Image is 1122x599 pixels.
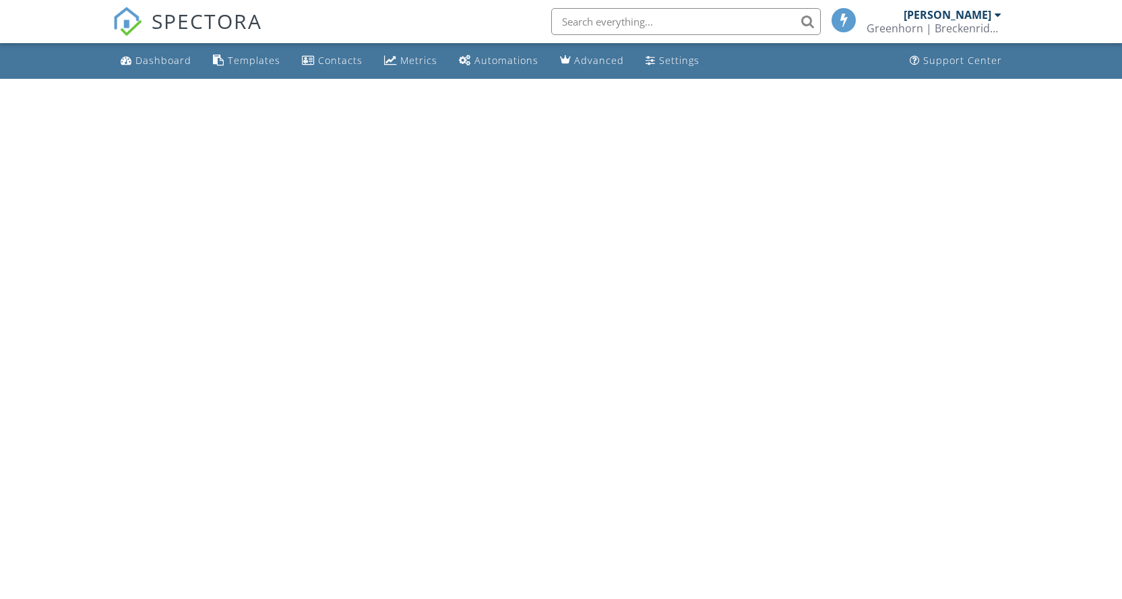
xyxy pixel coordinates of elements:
[574,54,624,67] div: Advanced
[115,49,197,73] a: Dashboard
[400,54,437,67] div: Metrics
[454,49,544,73] a: Automations (Basic)
[923,54,1002,67] div: Support Center
[904,8,991,22] div: [PERSON_NAME]
[135,54,191,67] div: Dashboard
[297,49,368,73] a: Contacts
[113,18,262,46] a: SPECTORA
[640,49,705,73] a: Settings
[904,49,1007,73] a: Support Center
[113,7,142,36] img: The Best Home Inspection Software - Spectora
[228,54,280,67] div: Templates
[208,49,286,73] a: Templates
[379,49,443,73] a: Metrics
[867,22,1001,35] div: Greenhorn | Breckenridge, LLC
[318,54,363,67] div: Contacts
[659,54,699,67] div: Settings
[551,8,821,35] input: Search everything...
[555,49,629,73] a: Advanced
[152,7,262,35] span: SPECTORA
[474,54,538,67] div: Automations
